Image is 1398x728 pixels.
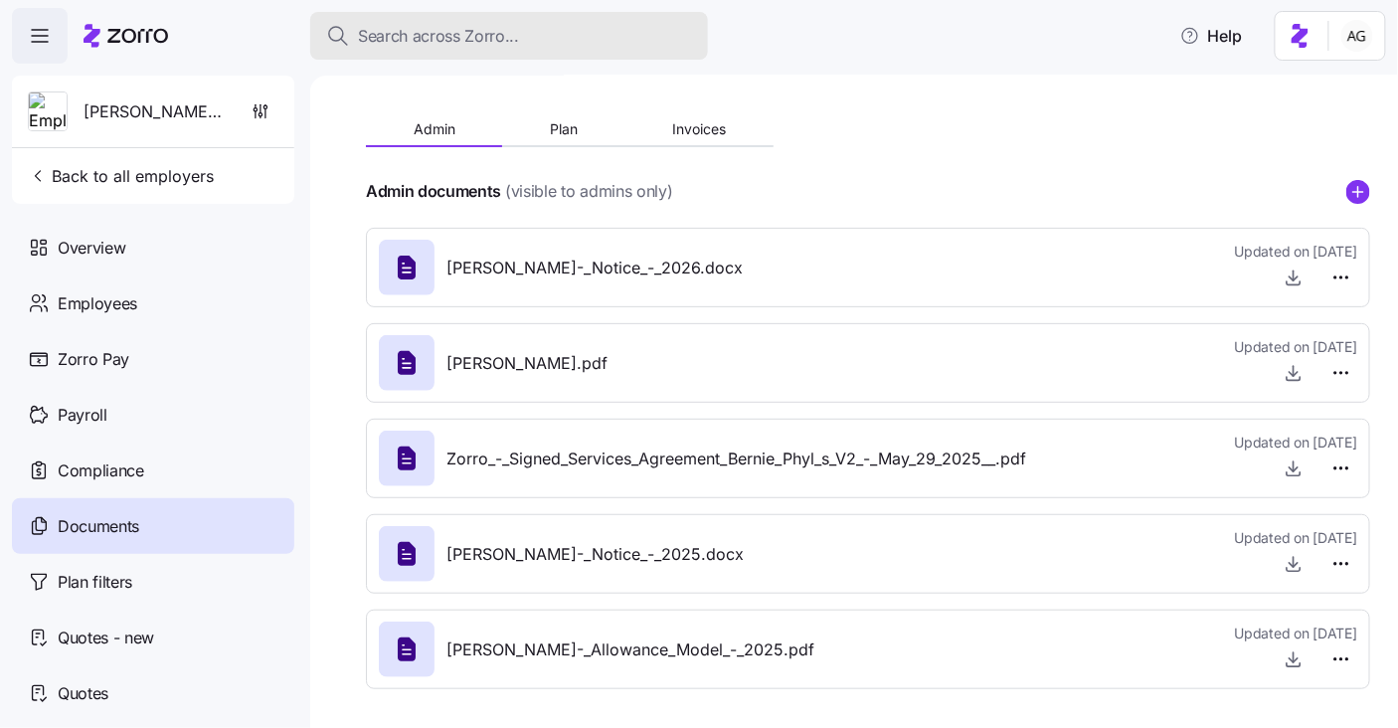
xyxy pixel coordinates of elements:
[29,92,67,132] img: Employer logo
[58,570,132,595] span: Plan filters
[358,24,519,49] span: Search across Zorro...
[58,681,108,706] span: Quotes
[446,351,608,376] span: [PERSON_NAME].pdf
[58,347,129,372] span: Zorro Pay
[550,122,578,136] span: Plan
[12,665,294,721] a: Quotes
[12,387,294,443] a: Payroll
[58,514,139,539] span: Documents
[366,180,501,203] h4: Admin documents
[28,164,214,188] span: Back to all employers
[58,291,137,316] span: Employees
[1235,433,1357,453] span: Updated on [DATE]
[446,637,814,662] span: [PERSON_NAME]-_Allowance_Model_-_2025.pdf
[1180,24,1243,48] span: Help
[12,331,294,387] a: Zorro Pay
[58,236,125,261] span: Overview
[1341,20,1373,52] img: 5fc55c57e0610270ad857448bea2f2d5
[12,275,294,331] a: Employees
[12,498,294,554] a: Documents
[12,610,294,665] a: Quotes - new
[446,542,744,567] span: [PERSON_NAME]-_Notice_-_2025.docx
[58,403,107,428] span: Payroll
[672,122,726,136] span: Invoices
[1346,180,1370,204] svg: add icon
[1235,242,1357,262] span: Updated on [DATE]
[505,179,672,204] span: (visible to admins only)
[58,458,144,483] span: Compliance
[446,256,743,280] span: [PERSON_NAME]-_Notice_-_2026.docx
[310,12,708,60] button: Search across Zorro...
[12,554,294,610] a: Plan filters
[1235,624,1357,643] span: Updated on [DATE]
[1235,528,1357,548] span: Updated on [DATE]
[12,220,294,275] a: Overview
[446,447,1026,471] span: Zorro_-_Signed_Services_Agreement_Bernie_Phyl_s_V2_-_May_29_2025__.pdf
[12,443,294,498] a: Compliance
[20,156,222,196] button: Back to all employers
[414,122,455,136] span: Admin
[1235,337,1357,357] span: Updated on [DATE]
[84,99,227,124] span: [PERSON_NAME] and [PERSON_NAME]'s Furniture
[1164,16,1259,56] button: Help
[58,626,154,650] span: Quotes - new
